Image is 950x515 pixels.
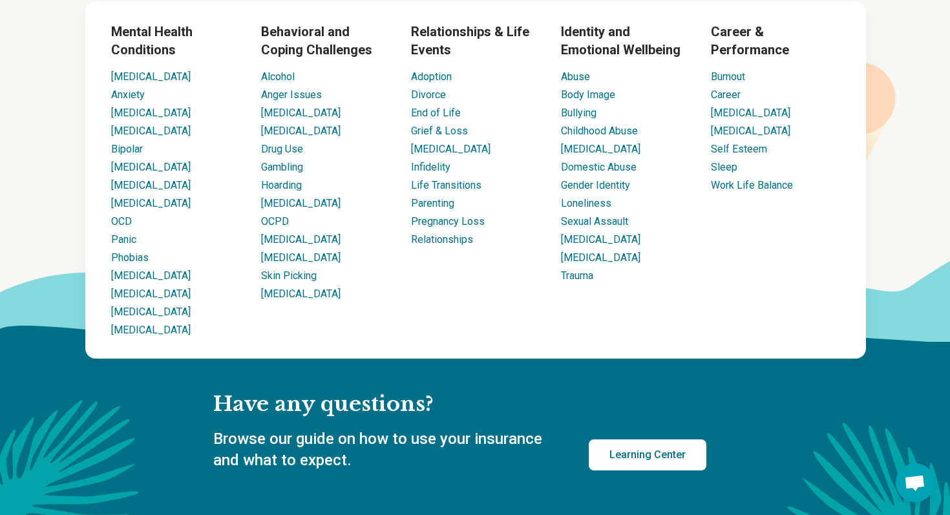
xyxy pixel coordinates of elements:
[561,89,615,101] a: Body Image
[711,161,737,173] a: Sleep
[711,89,741,101] a: Career
[589,439,706,470] a: Learning Center
[411,143,491,155] a: [MEDICAL_DATA]
[261,233,341,246] a: [MEDICAL_DATA]
[111,306,191,318] a: [MEDICAL_DATA]
[411,197,454,209] a: Parenting
[561,161,637,173] a: Domestic Abuse
[261,89,322,101] a: Anger Issues
[111,161,191,173] a: [MEDICAL_DATA]
[561,269,593,282] a: Trauma
[261,269,317,282] a: Skin Picking
[561,107,596,119] a: Bullying
[711,179,793,191] a: Work Life Balance
[111,23,240,59] h3: Mental Health Conditions
[261,215,289,227] a: OCPD
[111,269,191,282] a: [MEDICAL_DATA]
[561,70,590,83] a: Abuse
[111,179,191,191] a: [MEDICAL_DATA]
[261,107,341,119] a: [MEDICAL_DATA]
[111,215,132,227] a: OCD
[711,23,840,59] h3: Career & Performance
[261,179,302,191] a: Hoarding
[411,179,481,191] a: Life Transitions
[261,251,341,264] a: [MEDICAL_DATA]
[411,89,446,101] a: Divorce
[111,70,191,83] a: [MEDICAL_DATA]
[561,233,640,246] a: [MEDICAL_DATA]
[111,233,136,246] a: Panic
[896,463,934,502] div: Open chat
[261,288,341,300] a: [MEDICAL_DATA]
[261,23,390,59] h3: Behavioral and Coping Challenges
[711,70,745,83] a: Burnout
[111,125,191,137] a: [MEDICAL_DATA]
[111,324,191,336] a: [MEDICAL_DATA]
[111,89,145,101] a: Anxiety
[561,125,638,137] a: Childhood Abuse
[111,288,191,300] a: [MEDICAL_DATA]
[561,251,640,264] a: [MEDICAL_DATA]
[411,125,468,137] a: Grief & Loss
[111,251,149,264] a: Phobias
[111,143,143,155] a: Bipolar
[261,70,295,83] a: Alcohol
[213,428,558,472] p: Browse our guide on how to use your insurance and what to expect.
[411,215,485,227] a: Pregnancy Loss
[261,161,303,173] a: Gambling
[561,23,690,59] h3: Identity and Emotional Wellbeing
[111,197,191,209] a: [MEDICAL_DATA]
[711,143,767,155] a: Self Esteem
[261,197,341,209] a: [MEDICAL_DATA]
[411,107,461,119] a: End of Life
[111,107,191,119] a: [MEDICAL_DATA]
[411,23,540,59] h3: Relationships & Life Events
[411,70,452,83] a: Adoption
[711,107,790,119] a: [MEDICAL_DATA]
[561,179,630,191] a: Gender Identity
[411,233,473,246] a: Relationships
[213,391,706,418] h2: Have any questions?
[561,143,640,155] a: [MEDICAL_DATA]
[711,125,790,137] a: [MEDICAL_DATA]
[561,197,611,209] a: Loneliness
[261,125,341,137] a: [MEDICAL_DATA]
[411,161,450,173] a: Infidelity
[261,143,303,155] a: Drug Use
[561,215,628,227] a: Sexual Assault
